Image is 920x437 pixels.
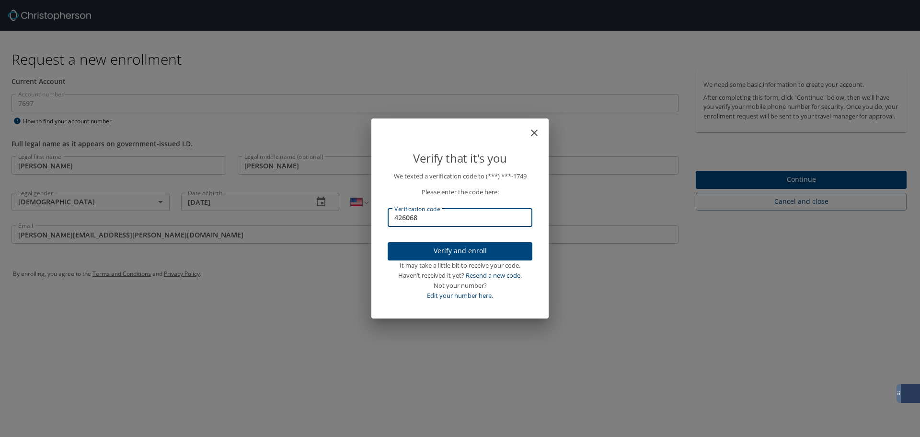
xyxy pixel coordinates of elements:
div: Not your number? [388,281,532,291]
div: Haven’t received it yet? [388,271,532,281]
a: Resend a new code. [466,271,522,280]
p: Verify that it's you [388,149,532,167]
p: We texted a verification code to (***) ***- 1749 [388,171,532,181]
a: Edit your number here. [427,291,493,300]
span: Verify and enroll [395,245,525,257]
div: It may take a little bit to receive your code. [388,260,532,271]
button: close [533,122,545,134]
button: Verify and enroll [388,242,532,261]
p: Please enter the code here: [388,187,532,197]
